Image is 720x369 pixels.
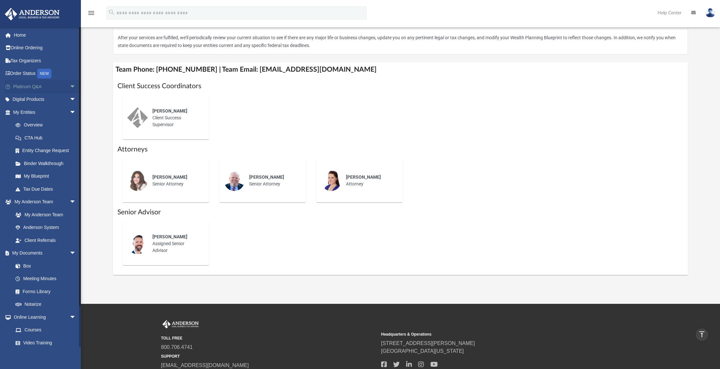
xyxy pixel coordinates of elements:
span: [PERSON_NAME] [249,174,284,180]
div: Senior Attorney [148,169,205,192]
div: BCP [113,29,688,54]
div: Senior Attorney [245,169,301,192]
small: Headquarters & Operations [381,331,597,337]
a: Forms Library [9,285,79,298]
i: menu [87,9,95,17]
img: thumbnail [127,233,148,254]
a: [GEOGRAPHIC_DATA][US_STATE] [381,348,464,354]
a: Meeting Minutes [9,272,83,285]
span: arrow_drop_down [70,80,83,93]
a: Courses [9,324,83,337]
a: Overview [9,119,86,132]
a: menu [87,12,95,17]
div: Client Success Supervisor [148,103,205,133]
i: search [108,9,115,16]
a: Online Learningarrow_drop_down [5,311,83,324]
div: NEW [37,69,51,78]
a: Binder Walkthrough [9,157,86,170]
a: Platinum Q&Aarrow_drop_down [5,80,86,93]
h1: Attorneys [117,145,684,154]
a: My Blueprint [9,170,83,183]
h4: Team Phone: [PHONE_NUMBER] | Team Email: [EMAIL_ADDRESS][DOMAIN_NAME] [113,62,688,77]
small: TOLL FREE [161,335,377,341]
a: Digital Productsarrow_drop_down [5,93,86,106]
a: My Anderson Teamarrow_drop_down [5,196,83,208]
a: Box [9,259,79,272]
img: thumbnail [321,170,341,191]
a: My Documentsarrow_drop_down [5,247,83,260]
a: Video Training [9,336,79,349]
a: Order StatusNEW [5,67,86,80]
small: SUPPORT [161,353,377,359]
span: arrow_drop_down [70,106,83,119]
span: arrow_drop_down [70,196,83,209]
span: [PERSON_NAME] [152,108,187,113]
a: Tax Organizers [5,54,86,67]
a: Online Ordering [5,42,86,54]
img: thumbnail [224,170,245,191]
a: Notarize [9,298,83,311]
a: Anderson System [9,221,83,234]
a: Tax Due Dates [9,183,86,196]
span: arrow_drop_down [70,93,83,106]
a: [EMAIL_ADDRESS][DOMAIN_NAME] [161,363,249,368]
p: After your services are fulfilled, we’ll periodically review your current situation to see if the... [118,34,683,50]
img: thumbnail [127,107,148,128]
img: User Pic [705,8,715,18]
i: vertical_align_top [698,330,706,338]
img: thumbnail [127,170,148,191]
a: CTA Hub [9,131,86,144]
a: Entity Change Request [9,144,86,157]
span: [PERSON_NAME] [152,174,187,180]
h1: Client Success Coordinators [117,81,684,91]
a: vertical_align_top [695,328,709,341]
img: Anderson Advisors Platinum Portal [3,8,61,20]
a: Client Referrals [9,234,83,247]
a: 800.706.4741 [161,344,193,350]
span: [PERSON_NAME] [346,174,381,180]
a: Home [5,29,86,42]
div: Assigned Senior Advisor [148,229,205,258]
div: Attorney [341,169,398,192]
a: [STREET_ADDRESS][PERSON_NAME] [381,340,475,346]
span: [PERSON_NAME] [152,234,187,239]
a: My Anderson Team [9,208,79,221]
span: arrow_drop_down [70,311,83,324]
img: Anderson Advisors Platinum Portal [161,320,200,328]
span: arrow_drop_down [70,247,83,260]
h1: Senior Advisor [117,208,684,217]
a: My Entitiesarrow_drop_down [5,106,86,119]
